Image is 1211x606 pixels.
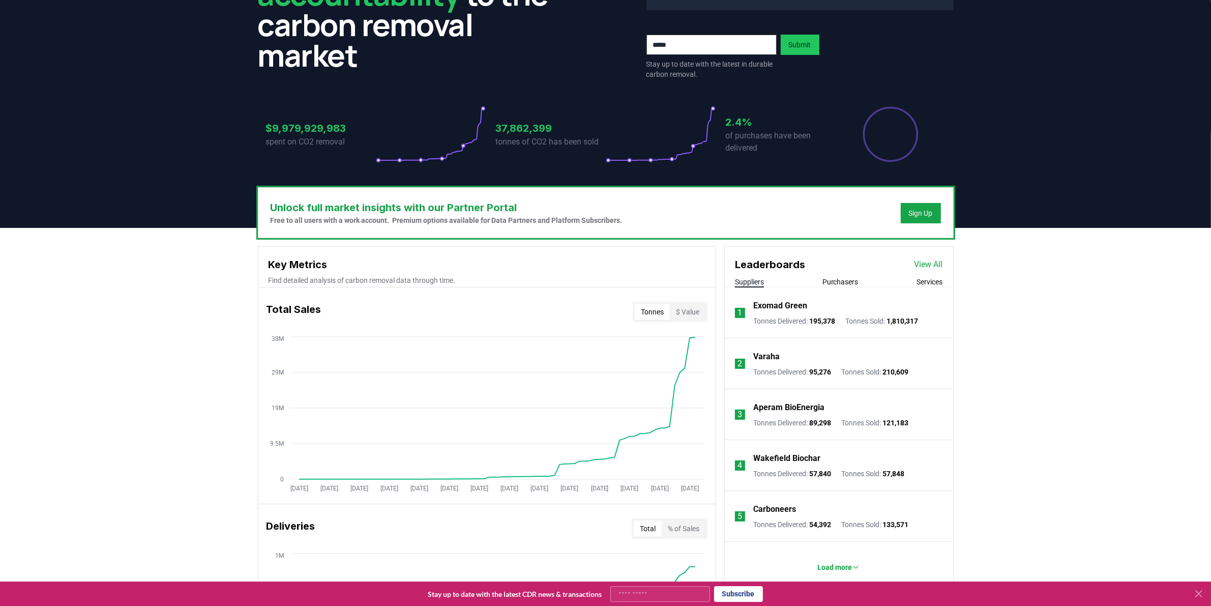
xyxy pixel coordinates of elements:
h3: $9,979,929,983 [266,121,376,136]
span: 133,571 [882,521,908,529]
a: Sign Up [909,208,933,218]
tspan: [DATE] [380,485,398,493]
h3: 2.4% [726,114,836,130]
tspan: [DATE] [590,485,608,493]
a: Carboneers [753,503,796,515]
button: % of Sales [662,521,705,537]
p: Tonnes Sold : [841,520,908,530]
p: Load more [817,562,852,572]
span: 121,183 [882,419,908,427]
span: 57,840 [809,470,831,478]
tspan: [DATE] [440,485,458,493]
p: Tonnes Sold : [841,469,904,479]
tspan: 1M [275,552,284,559]
a: Exomad Green [753,300,807,312]
span: 195,378 [809,317,835,325]
p: Tonnes Delivered : [753,469,831,479]
button: Services [917,277,943,287]
p: tonnes of CO2 has been sold [496,136,606,148]
a: View All [914,258,943,271]
tspan: [DATE] [621,485,638,493]
span: 89,298 [809,419,831,427]
p: 3 [737,409,742,421]
button: Submit [781,35,819,55]
tspan: 0 [280,476,284,483]
p: 2 [737,358,742,370]
h3: Unlock full market insights with our Partner Portal [271,200,623,215]
p: Tonnes Delivered : [753,520,831,530]
p: Tonnes Sold : [845,316,918,326]
h3: Key Metrics [269,257,705,272]
span: 210,609 [882,368,908,376]
p: spent on CO2 removal [266,136,376,148]
span: 1,810,317 [887,317,918,325]
p: Tonnes Sold : [841,367,908,377]
p: Tonnes Delivered : [753,316,835,326]
tspan: [DATE] [560,485,578,493]
span: 95,276 [809,368,831,376]
span: 57,848 [882,470,904,478]
p: Free to all users with a work account. Premium options available for Data Partners and Platform S... [271,215,623,225]
tspan: [DATE] [320,485,338,493]
p: Tonnes Sold : [841,418,908,428]
a: Aperam BioEnergia [753,401,824,414]
tspan: [DATE] [651,485,668,493]
p: Tonnes Delivered : [753,367,831,377]
a: Wakefield Biochar [753,452,820,465]
tspan: [DATE] [470,485,488,493]
button: Sign Up [901,203,941,223]
p: 1 [737,307,742,319]
tspan: [DATE] [500,485,518,493]
tspan: [DATE] [530,485,548,493]
tspan: 29M [272,369,284,376]
tspan: 19M [272,405,284,412]
h3: Total Sales [267,302,321,322]
tspan: [DATE] [410,485,428,493]
p: 5 [737,510,742,523]
tspan: [DATE] [290,485,308,493]
p: of purchases have been delivered [726,130,836,154]
button: Suppliers [735,277,764,287]
h3: 37,862,399 [496,121,606,136]
span: 54,392 [809,521,831,529]
button: Load more [809,557,868,578]
p: Find detailed analysis of carbon removal data through time. [269,275,705,285]
button: $ Value [670,304,705,320]
p: Tonnes Delivered : [753,418,831,428]
h3: Deliveries [267,518,315,539]
div: Percentage of sales delivered [862,106,919,163]
button: Purchasers [822,277,859,287]
p: 4 [737,459,742,472]
tspan: [DATE] [350,485,368,493]
a: Varaha [753,351,780,363]
button: Total [634,521,662,537]
tspan: 9.5M [270,440,284,447]
tspan: [DATE] [681,485,698,493]
tspan: 38M [272,335,284,342]
h3: Leaderboards [735,257,805,272]
p: Stay up to date with the latest in durable carbon removal. [646,59,777,79]
button: Tonnes [635,304,670,320]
